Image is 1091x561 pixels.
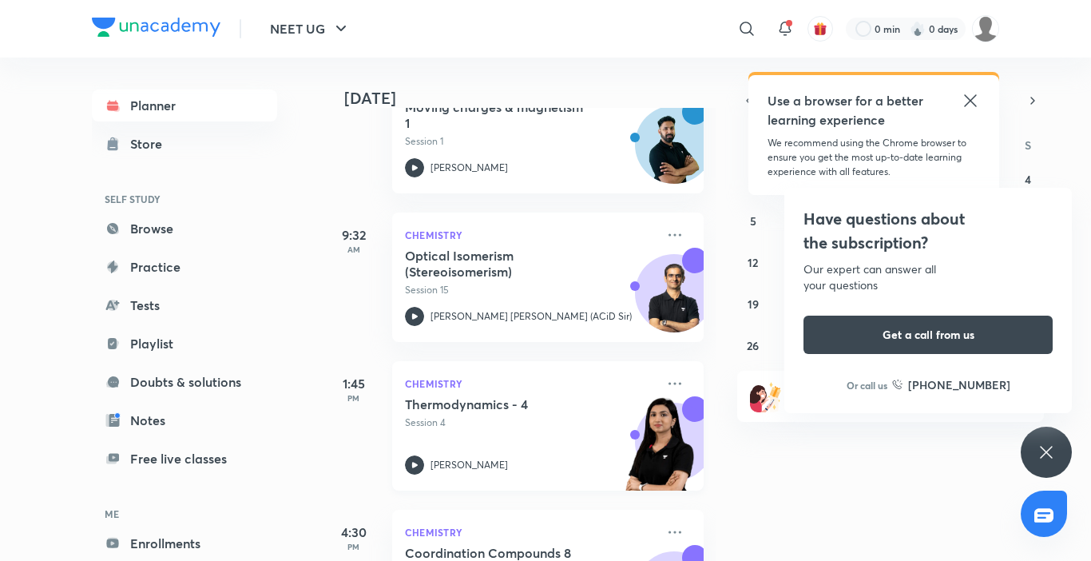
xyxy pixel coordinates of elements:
abbr: October 5, 2025 [750,213,756,229]
p: Or call us [847,378,887,392]
a: [PHONE_NUMBER] [892,376,1010,393]
h5: Thermodynamics - 4 [405,396,604,412]
a: Company Logo [92,18,220,41]
h6: [PHONE_NUMBER] [908,376,1010,393]
img: avatar [813,22,827,36]
h5: 1:45 [322,374,386,393]
p: [PERSON_NAME] [430,458,508,472]
button: October 19, 2025 [740,291,766,316]
img: Avatar [636,263,712,340]
div: Store [130,134,172,153]
abbr: October 19, 2025 [748,296,759,312]
a: Notes [92,404,277,436]
p: Chemistry [405,374,656,393]
h5: Moving charges & magnetism 1 [405,99,604,131]
p: [PERSON_NAME] [430,161,508,175]
img: Avatar [636,114,712,191]
h6: ME [92,500,277,527]
p: Chemistry [405,225,656,245]
h4: [DATE] [344,89,720,108]
button: avatar [807,16,833,42]
h5: Coordination Compounds 8 [405,545,604,561]
h5: 9:32 [322,225,386,245]
h6: SELF STUDY [92,185,277,213]
p: We recommend using the Chrome browser to ensure you get the most up-to-date learning experience w... [768,136,980,179]
abbr: October 4, 2025 [1025,172,1031,187]
a: Tests [92,289,277,321]
p: Chemistry [405,523,656,542]
p: Session 1 [405,134,656,149]
button: October 26, 2025 [740,332,766,358]
h5: Optical Isomerism (Stereoisomerism) [405,248,604,280]
img: Priyanshu chakraborty [972,15,999,42]
a: Practice [92,251,277,283]
h4: Have questions about the subscription? [803,207,1053,255]
abbr: October 26, 2025 [747,338,759,353]
a: Planner [92,90,277,121]
a: Store [92,128,277,160]
a: Playlist [92,328,277,360]
img: unacademy [616,396,704,507]
p: AM [322,245,386,254]
button: October 5, 2025 [740,208,766,233]
a: Free live classes [92,443,277,475]
h5: Use a browser for a better learning experience [768,91,926,129]
p: Session 4 [405,416,656,430]
img: streak [910,21,926,37]
a: Doubts & solutions [92,366,277,398]
div: Our expert can answer all your questions [803,261,1053,293]
a: Enrollments [92,527,277,559]
a: Browse [92,213,277,245]
abbr: October 12, 2025 [748,255,758,270]
button: NEET UG [260,13,360,45]
p: Session 15 [405,283,656,297]
h5: 4:30 [322,523,386,542]
button: October 4, 2025 [1015,166,1041,192]
p: PM [322,393,386,403]
button: Get a call from us [803,316,1053,354]
img: Company Logo [92,18,220,37]
img: yH5BAEAAAAALAAAAAABAAEAAAIBRAA7 [971,207,1072,293]
p: PM [322,542,386,551]
img: referral [750,380,782,412]
button: October 12, 2025 [740,249,766,275]
abbr: Saturday [1025,137,1031,153]
p: [PERSON_NAME] [PERSON_NAME] (ACiD Sir) [430,309,632,324]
